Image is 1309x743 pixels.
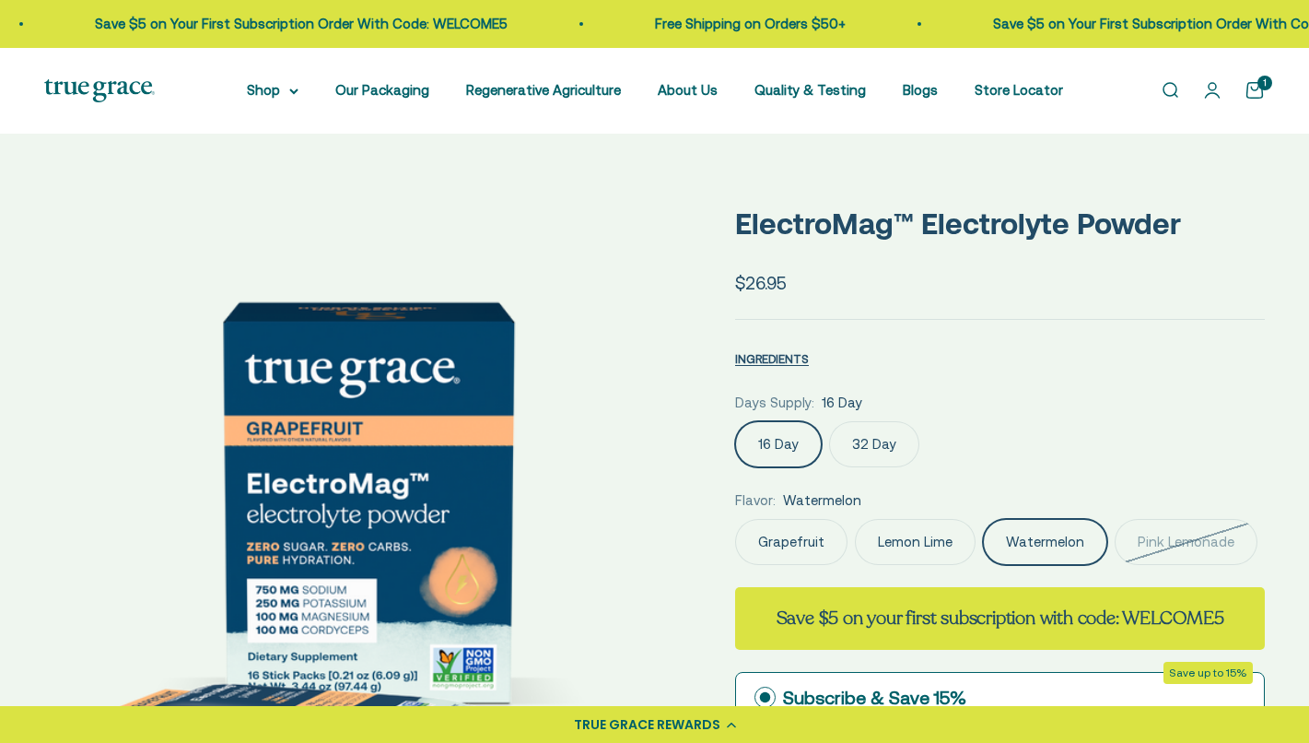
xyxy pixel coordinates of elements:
[735,269,787,297] sale-price: $26.95
[658,82,718,98] a: About Us
[735,489,776,512] legend: Flavor:
[754,82,866,98] a: Quality & Testing
[466,82,621,98] a: Regenerative Agriculture
[777,606,1224,631] strong: Save $5 on your first subscription with code: WELCOME5
[653,16,844,31] a: Free Shipping on Orders $50+
[247,79,298,101] summary: Shop
[574,715,720,735] div: TRUE GRACE REWARDS
[822,392,862,414] span: 16 Day
[735,348,809,370] button: INGREDIENTS
[1257,76,1272,90] cart-count: 1
[735,352,809,366] span: INGREDIENTS
[93,13,506,35] p: Save $5 on Your First Subscription Order With Code: WELCOME5
[735,392,814,414] legend: Days Supply:
[903,82,938,98] a: Blogs
[735,200,1265,247] p: ElectroMag™ Electrolyte Powder
[783,489,861,512] span: Watermelon
[335,82,429,98] a: Our Packaging
[975,82,1063,98] a: Store Locator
